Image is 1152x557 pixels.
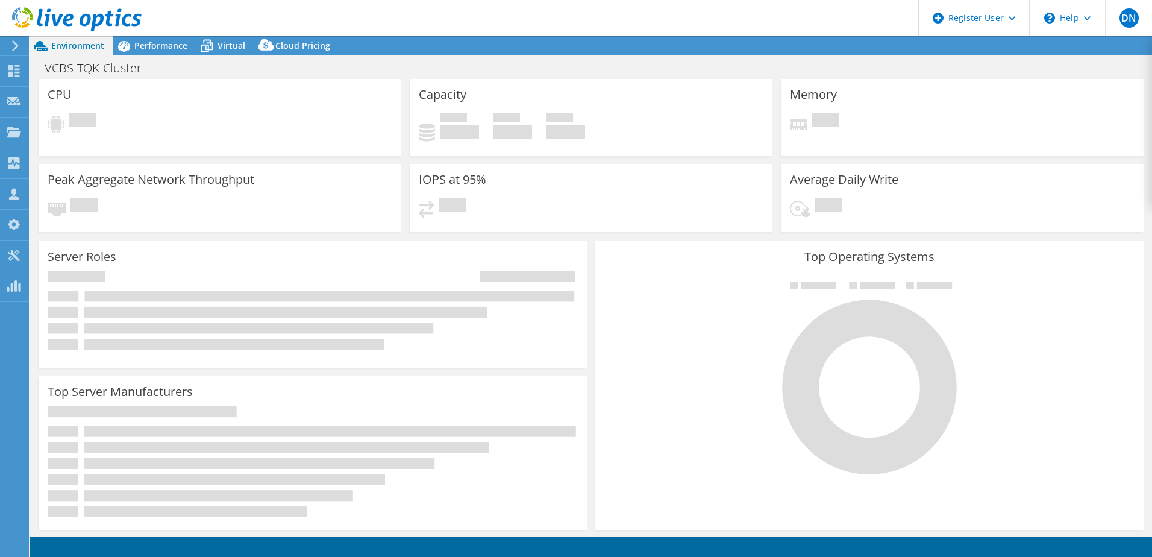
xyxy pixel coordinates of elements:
span: Virtual [218,40,245,51]
h3: Peak Aggregate Network Throughput [48,173,254,186]
span: DN [1119,8,1139,28]
h4: 0 GiB [493,125,532,139]
span: Environment [51,40,104,51]
h3: IOPS at 95% [419,173,486,186]
h4: 0 GiB [546,125,585,139]
h4: 0 GiB [440,125,479,139]
span: Pending [812,113,839,130]
svg: \n [1044,13,1055,24]
span: Performance [134,40,187,51]
span: Pending [815,198,842,215]
span: Total [546,113,573,125]
h3: Capacity [419,88,466,101]
h3: Top Operating Systems [604,250,1135,263]
span: Free [493,113,520,125]
h3: Top Server Manufacturers [48,385,193,398]
span: Pending [70,198,98,215]
h3: Memory [790,88,837,101]
span: Pending [439,198,466,215]
h1: VCBS-TQK-Cluster [39,61,160,75]
h3: Server Roles [48,250,116,263]
span: Cloud Pricing [275,40,330,51]
h3: CPU [48,88,72,101]
h3: Average Daily Write [790,173,898,186]
span: Pending [69,113,96,130]
span: Used [440,113,467,125]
